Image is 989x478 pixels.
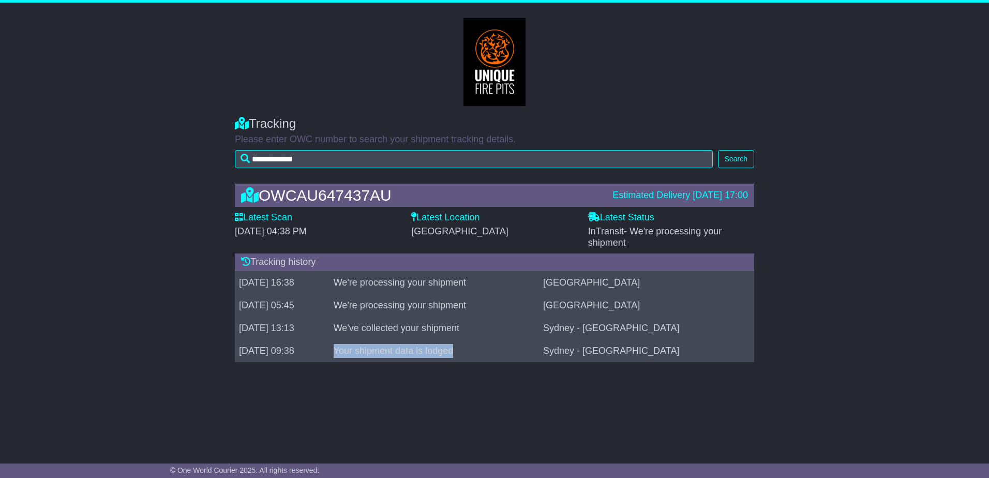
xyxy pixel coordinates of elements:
[235,226,307,236] span: [DATE] 04:38 PM
[588,226,722,248] span: - We're processing your shipment
[235,253,754,271] div: Tracking history
[539,271,754,294] td: [GEOGRAPHIC_DATA]
[170,466,320,474] span: © One World Courier 2025. All rights reserved.
[235,294,329,317] td: [DATE] 05:45
[235,317,329,339] td: [DATE] 13:13
[718,150,754,168] button: Search
[539,294,754,317] td: [GEOGRAPHIC_DATA]
[539,339,754,362] td: Sydney - [GEOGRAPHIC_DATA]
[329,294,539,317] td: We're processing your shipment
[329,317,539,339] td: We've collected your shipment
[235,116,754,131] div: Tracking
[235,339,329,362] td: [DATE] 09:38
[236,187,607,204] div: OWCAU647437AU
[612,190,748,201] div: Estimated Delivery [DATE] 17:00
[235,271,329,294] td: [DATE] 16:38
[588,212,654,223] label: Latest Status
[539,317,754,339] td: Sydney - [GEOGRAPHIC_DATA]
[588,226,722,248] span: InTransit
[329,271,539,294] td: We're processing your shipment
[411,212,479,223] label: Latest Location
[235,212,292,223] label: Latest Scan
[235,134,754,145] p: Please enter OWC number to search your shipment tracking details.
[463,18,526,106] img: GetCustomerLogo
[411,226,508,236] span: [GEOGRAPHIC_DATA]
[329,339,539,362] td: Your shipment data is lodged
